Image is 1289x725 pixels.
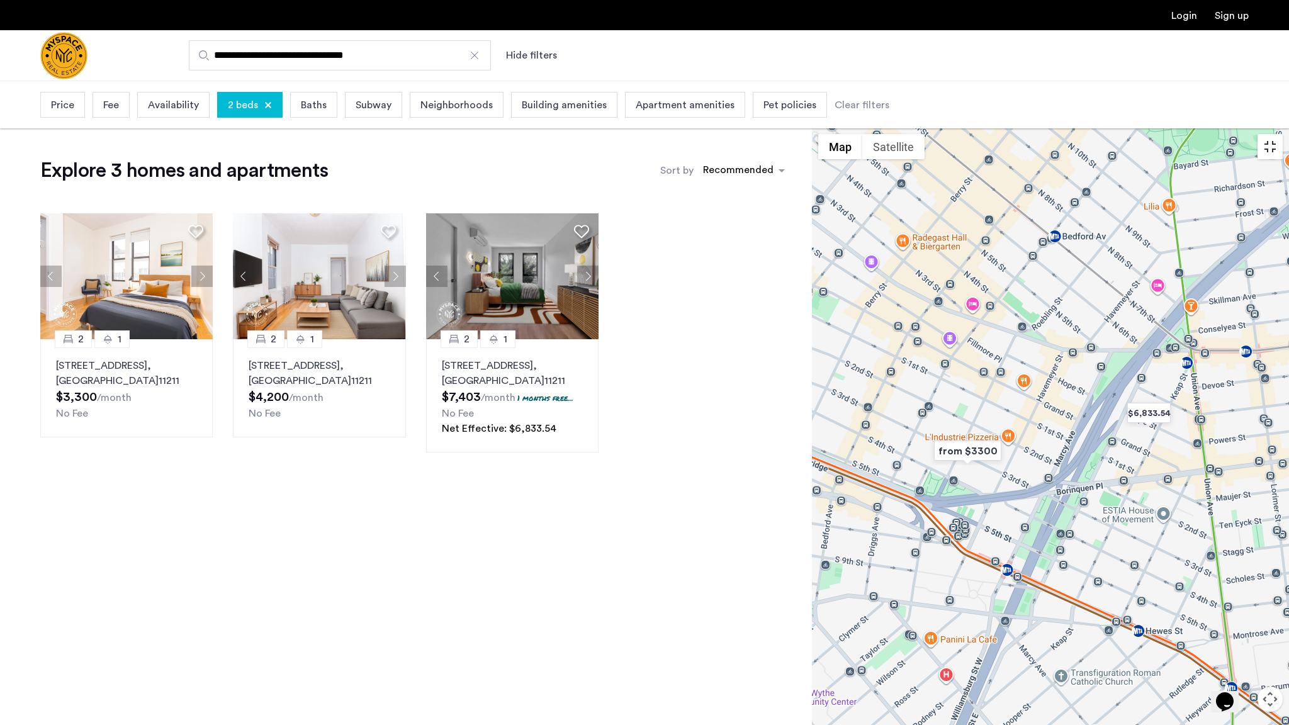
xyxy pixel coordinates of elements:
span: Price [51,98,74,113]
span: Neighborhoods [420,98,493,113]
button: Show or hide filters [506,48,557,63]
img: af89ecc1-02ec-4b73-9198-5dcabcf3354e_638925324692599209.jpeg [233,213,406,339]
sub: /month [289,393,324,403]
p: [STREET_ADDRESS] 11211 [249,358,390,388]
a: 21[STREET_ADDRESS], [GEOGRAPHIC_DATA]11211No Fee [40,339,213,437]
button: Next apartment [577,266,599,287]
span: Apartment amenities [636,98,735,113]
img: logo [40,32,87,79]
span: 1 [118,332,121,347]
p: 1 months free... [517,393,573,403]
p: [STREET_ADDRESS] 11211 [442,358,583,388]
span: Fee [103,98,119,113]
div: Clear filters [835,98,889,113]
p: [STREET_ADDRESS] 11211 [56,358,197,388]
span: Building amenities [522,98,607,113]
sub: /month [481,393,515,403]
a: 21[STREET_ADDRESS], [GEOGRAPHIC_DATA]11211No Fee [233,339,405,437]
span: 2 [464,332,470,347]
span: Availability [148,98,199,113]
button: Toggle fullscreen view [1258,134,1283,159]
sub: /month [97,393,132,403]
span: 1 [504,332,507,347]
span: Pet policies [763,98,816,113]
iframe: chat widget [1211,675,1251,712]
div: $6,833.54 [1122,399,1176,427]
img: af89ecc1-02ec-4b73-9198-5dcabcf3354e_638930352820245868.jpeg [40,213,213,339]
a: Cazamio Logo [40,32,87,79]
div: from $3300 [929,437,1006,465]
input: Apartment Search [189,40,491,70]
a: Login [1171,11,1197,21]
span: Baths [301,98,327,113]
span: $7,403 [442,391,481,403]
span: $3,300 [56,391,97,403]
span: Subway [356,98,391,113]
button: Next apartment [385,266,406,287]
a: Registration [1215,11,1249,21]
span: 2 beds [228,98,258,113]
button: Show street map [818,134,862,159]
button: Previous apartment [426,266,447,287]
span: No Fee [56,408,88,419]
label: Sort by [660,163,694,178]
button: Map camera controls [1258,687,1283,712]
span: 1 [310,332,314,347]
img: 1995_638575271569034674.jpeg [426,213,599,339]
span: 2 [271,332,276,347]
button: Previous apartment [40,266,62,287]
button: Next apartment [191,266,213,287]
a: 21[STREET_ADDRESS], [GEOGRAPHIC_DATA]112111 months free...No FeeNet Effective: $6,833.54 [426,339,599,452]
h1: Explore 3 homes and apartments [40,158,328,183]
span: $4,200 [249,391,289,403]
span: No Fee [249,408,281,419]
button: Show satellite imagery [862,134,925,159]
ng-select: sort-apartment [697,159,791,182]
span: No Fee [442,408,474,419]
span: 2 [78,332,84,347]
span: Net Effective: $6,833.54 [442,424,556,434]
button: Previous apartment [233,266,254,287]
div: Recommended [701,162,774,181]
